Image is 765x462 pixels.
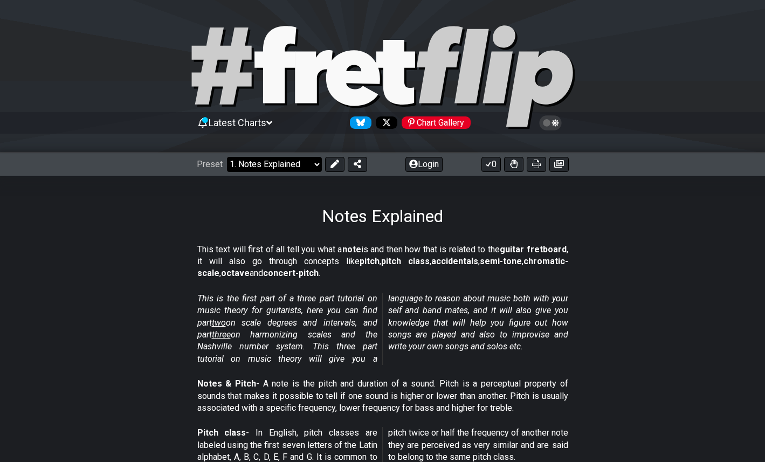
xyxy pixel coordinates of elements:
[197,159,223,169] span: Preset
[500,244,567,254] strong: guitar fretboard
[549,157,569,172] button: Create image
[197,378,568,414] p: - A note is the pitch and duration of a sound. Pitch is a perceptual property of sounds that make...
[348,157,367,172] button: Share Preset
[346,116,371,129] a: Follow #fretflip at Bluesky
[263,268,319,278] strong: concert-pitch
[197,427,246,438] strong: Pitch class
[212,318,226,328] span: two
[342,244,361,254] strong: note
[405,157,443,172] button: Login
[504,157,523,172] button: Toggle Dexterity for all fretkits
[371,116,397,129] a: Follow #fretflip at X
[325,157,344,172] button: Edit Preset
[481,157,501,172] button: 0
[545,118,557,128] span: Toggle light / dark theme
[197,378,256,389] strong: Notes & Pitch
[480,256,522,266] strong: semi-tone
[197,244,568,280] p: This text will first of all tell you what a is and then how that is related to the , it will also...
[212,329,231,340] span: three
[397,116,471,129] a: #fretflip at Pinterest
[527,157,546,172] button: Print
[381,256,430,266] strong: pitch class
[227,157,322,172] select: Preset
[322,206,443,226] h1: Notes Explained
[360,256,380,266] strong: pitch
[402,116,471,129] div: Chart Gallery
[209,117,266,128] span: Latest Charts
[431,256,478,266] strong: accidentals
[221,268,250,278] strong: octave
[197,293,568,364] em: This is the first part of a three part tutorial on music theory for guitarists, here you can find...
